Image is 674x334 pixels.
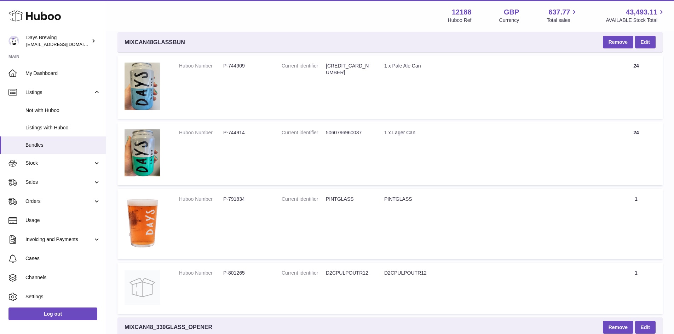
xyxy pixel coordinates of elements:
dt: Huboo Number [179,129,223,136]
button: Remove [603,36,633,48]
span: My Dashboard [25,70,100,77]
span: Not with Huboo [25,107,100,114]
dd: P-744914 [223,129,267,136]
span: MIXCAN48_330GLASS_OPENER [125,323,212,331]
button: Remove [603,321,633,334]
dt: Huboo Number [179,196,223,203]
td: 24 [610,55,663,118]
dd: P-744909 [223,63,267,69]
a: Log out [8,307,97,320]
span: Cases [25,255,100,262]
a: 43,493.11 AVAILABLE Stock Total [606,7,666,24]
span: MIXCAN48GLASSBUN [125,39,185,46]
img: PINTGLASS [125,196,160,251]
span: Bundles [25,142,100,148]
span: Listings [25,89,93,96]
span: Sales [25,179,93,186]
div: 1 x Pale Ale Can [384,63,603,69]
td: 1 [610,189,663,259]
div: 1 x Lager Can [384,129,603,136]
strong: GBP [504,7,519,17]
dd: PINTGLASS [326,196,370,203]
div: Currency [499,17,519,24]
img: 1 x Lager Can [125,129,160,176]
img: 1 x Pale Ale Can [125,63,160,110]
span: AVAILABLE Stock Total [606,17,666,24]
span: Invoicing and Payments [25,236,93,243]
dd: P-791834 [223,196,267,203]
span: Total sales [547,17,578,24]
span: Settings [25,293,100,300]
dd: D2CPULPOUTR12 [326,270,370,276]
img: D2CPULPOUTR12 [125,270,160,305]
dt: Current identifier [282,63,326,76]
a: Edit [635,321,656,334]
span: Usage [25,217,100,224]
td: 24 [610,122,663,185]
td: 1 [610,263,663,314]
dd: [CREDIT_CARD_NUMBER] [326,63,370,76]
span: Stock [25,160,93,166]
a: Edit [635,36,656,48]
span: Orders [25,198,93,205]
strong: 12188 [452,7,472,17]
span: 637.77 [548,7,570,17]
a: 637.77 Total sales [547,7,578,24]
div: PINTGLASS [384,196,603,203]
dt: Current identifier [282,196,326,203]
span: Listings with Huboo [25,124,100,131]
span: [EMAIL_ADDRESS][DOMAIN_NAME] [26,41,104,47]
div: Huboo Ref [448,17,472,24]
dd: P-801265 [223,270,267,276]
dt: Huboo Number [179,63,223,69]
span: 43,493.11 [626,7,657,17]
dt: Current identifier [282,270,326,276]
span: Channels [25,274,100,281]
div: D2CPULPOUTR12 [384,270,603,276]
dd: 5060796960037 [326,129,370,136]
div: Days Brewing [26,34,90,48]
dt: Current identifier [282,129,326,136]
dt: Huboo Number [179,270,223,276]
img: internalAdmin-12188@internal.huboo.com [8,36,19,46]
